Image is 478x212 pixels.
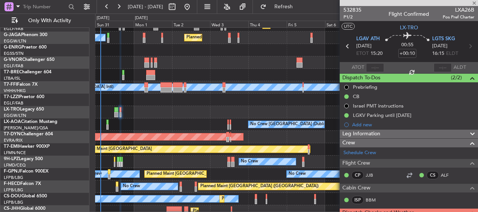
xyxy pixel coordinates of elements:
a: LX-TROLegacy 650 [4,107,44,112]
span: LGTS SKG [432,35,455,43]
span: Refresh [268,4,300,9]
a: LX-AOACitation Mustang [4,120,57,124]
span: ATOT [352,64,364,71]
div: Thu 4 [248,21,287,27]
span: 16:15 [432,50,444,58]
span: 00:55 [401,41,413,49]
a: EVRA/RIX [4,138,23,143]
span: Pos Pref Charter [443,14,474,20]
span: ELDT [446,50,458,58]
div: Prebriefing [353,84,377,90]
a: EGLF/FAB [4,63,23,69]
span: ETOT [356,50,369,58]
div: No Crew [289,168,306,180]
div: Wed 3 [210,21,248,27]
span: LX-TRO [400,24,418,32]
span: Crew [342,139,355,147]
span: Flight Crew [342,159,370,168]
div: CS [427,171,439,179]
button: UTC [342,23,355,30]
span: Only With Activity [20,18,79,23]
a: LTBA/ISL [4,76,21,81]
a: T7-DYNChallenger 604 [4,132,53,136]
button: Refresh [257,1,302,13]
a: LFMN/NCE [4,150,26,156]
span: LX-TRO [4,107,20,112]
div: Planned Maint [GEOGRAPHIC_DATA] ([GEOGRAPHIC_DATA]) [222,193,340,204]
span: LGAV ATH [356,35,380,43]
div: CB [353,93,359,100]
input: Trip Number [23,1,66,12]
a: 9H-LPZLegacy 500 [4,157,43,161]
a: G-VNORChallenger 650 [4,58,54,62]
a: EGGW/LTN [4,113,26,118]
a: LFPB/LBG [4,175,23,180]
a: EGGW/LTN [4,38,26,44]
span: F-HECD [4,182,20,186]
div: Add new [352,121,474,128]
span: G-VNOR [4,58,22,62]
span: T7-BRE [4,70,19,74]
div: Mon 1 [134,21,172,27]
a: F-HECDFalcon 7X [4,182,41,186]
a: G-ENRGPraetor 600 [4,45,47,50]
a: [PERSON_NAME]/QSA [4,125,48,131]
div: [DATE] [97,15,109,21]
span: LX-AOA [4,120,21,124]
span: T7-EMI [4,144,18,149]
a: EGLF/FAB [4,100,23,106]
span: Dispatch To-Dos [342,74,380,82]
a: ALF [441,172,458,179]
a: T7-EMIHawker 900XP [4,144,50,149]
span: 532835 [343,6,362,14]
span: T7-FFI [4,82,17,87]
div: Fri 5 [287,21,325,27]
span: 9H-LPZ [4,157,19,161]
a: T7-LZZIPraetor 600 [4,95,44,99]
span: F-GPNJ [4,169,20,174]
div: CP [351,171,364,179]
a: LFPB/LBG [4,187,23,193]
div: [DATE] [135,15,148,21]
a: CS-DOUGlobal 6500 [4,194,47,198]
a: F-GPNJFalcon 900EX [4,169,48,174]
span: [DATE] - [DATE] [128,3,163,10]
div: Israel PMT instructions [353,103,404,109]
a: T7-BREChallenger 604 [4,70,51,74]
span: T7-DYN [4,132,21,136]
button: Only With Activity [8,15,82,27]
a: LFPB/LBG [4,200,23,205]
span: Cabin Crew [342,184,371,192]
div: Planned Maint [GEOGRAPHIC_DATA] ([GEOGRAPHIC_DATA]) [200,181,319,192]
div: Sat 6 [325,21,363,27]
div: Planned Maint [GEOGRAPHIC_DATA] ([GEOGRAPHIC_DATA]) [186,32,305,43]
a: CS-JHHGlobal 6000 [4,206,45,211]
div: ISP [351,196,364,204]
div: Flight Confirmed [389,10,429,18]
div: Planned Maint [GEOGRAPHIC_DATA] ([GEOGRAPHIC_DATA]) [147,168,265,180]
span: T7-LZZI [4,95,19,99]
div: Tue 2 [172,21,210,27]
div: No Crew [GEOGRAPHIC_DATA] (Dublin Intl) [250,119,335,130]
span: LXA26B [443,6,474,14]
span: P1/2 [343,14,362,20]
a: JJB [366,172,383,179]
span: 15:20 [371,50,383,58]
span: Leg Information [342,130,380,138]
span: G-ENRG [4,45,21,50]
a: Schedule Crew [343,149,376,157]
span: ALDT [454,64,466,71]
a: VHHH/HKG [4,88,26,94]
a: EGSS/STN [4,51,24,56]
div: No Crew [123,181,140,192]
div: Planned Maint [GEOGRAPHIC_DATA] [80,144,152,155]
span: [DATE] [356,42,372,50]
a: EGLF/FAB [4,26,23,32]
div: No Crew [241,156,258,167]
span: (2/2) [451,74,462,82]
a: G-JAGAPhenom 300 [4,33,47,37]
span: G-JAGA [4,33,21,37]
span: [DATE] [432,42,448,50]
span: CS-JHH [4,206,20,211]
div: LGKV Parking until [DATE] [353,112,411,118]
